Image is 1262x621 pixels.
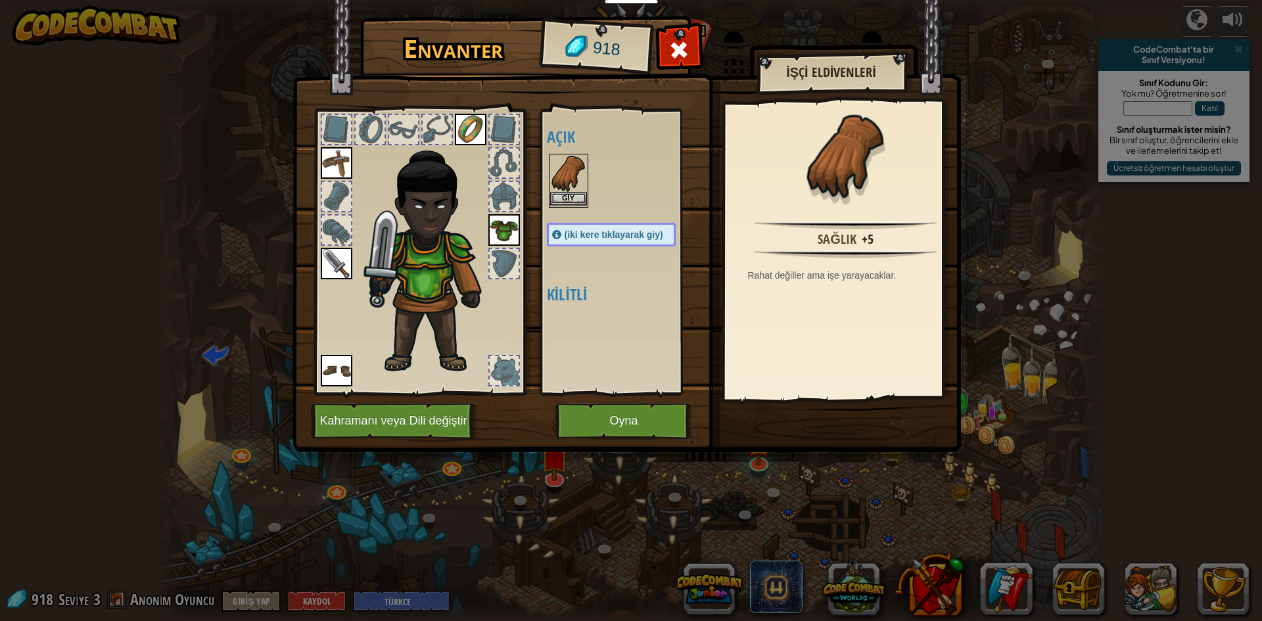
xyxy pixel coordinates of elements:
[550,155,587,192] img: portrait.png
[555,403,693,439] button: Oyna
[818,230,856,249] div: Sağlık
[565,229,663,240] span: (iki kere tıklayarak giy)
[748,269,950,282] div: Rahat değiller ama işe yarayacaklar.
[547,128,702,145] h4: Açık
[488,214,520,246] img: portrait.png
[321,248,352,279] img: portrait.png
[369,35,537,62] h1: Envanter
[550,192,587,206] button: Giy
[455,114,486,145] img: portrait.png
[547,286,702,303] h4: Kilitli
[321,147,352,179] img: portrait.png
[754,250,937,258] img: hr.png
[592,36,621,62] span: 918
[363,134,505,376] img: champion_hair.png
[862,230,874,249] div: +5
[770,65,893,80] h2: İşçi Eldivenleri
[311,403,478,439] button: Kahramanı veya Dili değiştir
[754,221,937,229] img: hr.png
[803,113,889,198] img: portrait.png
[321,355,352,386] img: portrait.png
